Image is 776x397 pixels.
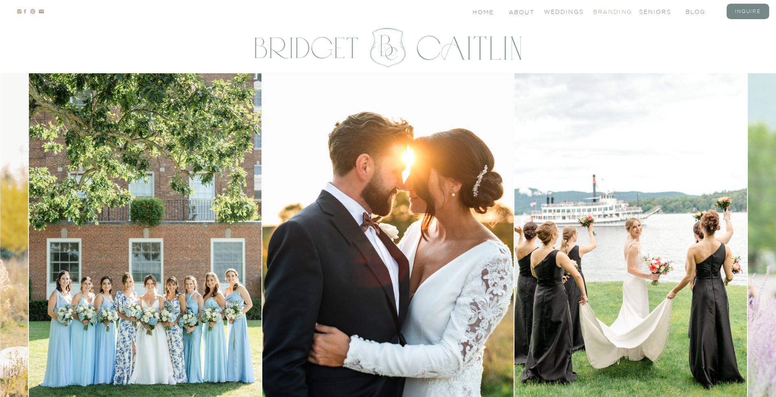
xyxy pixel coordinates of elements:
[509,8,533,15] a: About
[544,8,576,15] a: Weddings
[593,8,626,15] a: branding
[639,8,672,15] a: seniors
[473,8,495,15] a: Home
[732,8,764,15] a: inquire
[686,8,718,15] a: blog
